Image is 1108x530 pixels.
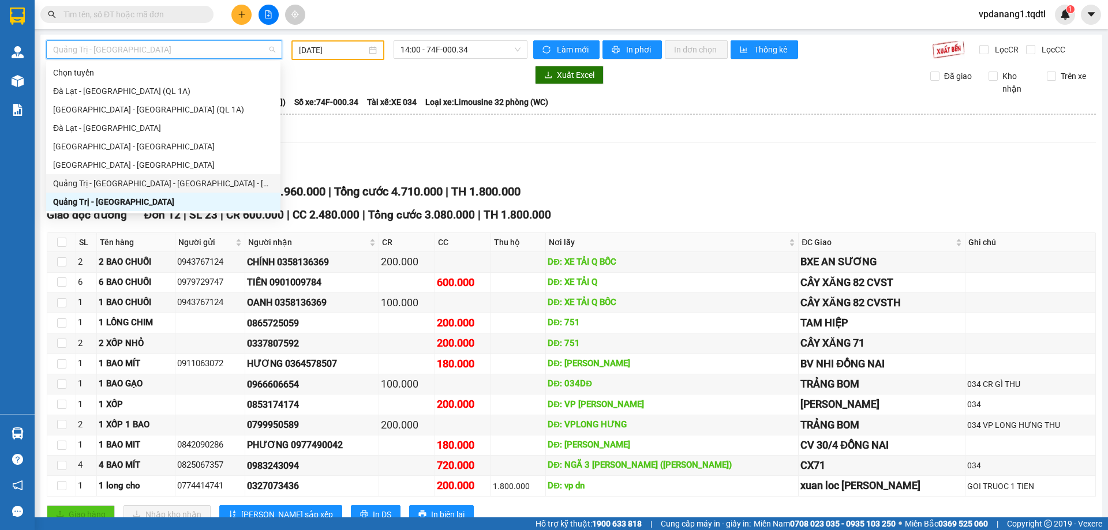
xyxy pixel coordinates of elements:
span: | [997,517,998,530]
span: search [48,10,56,18]
div: 180.000 [437,356,489,372]
span: CC 2.480.000 [293,208,360,221]
div: 200.000 [381,417,433,433]
span: Nơi lấy [549,236,787,249]
img: 9k= [932,40,965,59]
div: Quảng Trị - [GEOGRAPHIC_DATA] - [GEOGRAPHIC_DATA] - [GEOGRAPHIC_DATA] [53,177,274,190]
div: 1 [78,438,95,452]
div: 200.000 [437,396,489,412]
div: 0979729747 [177,276,243,290]
div: Đà Lạt - [GEOGRAPHIC_DATA] [53,122,274,134]
div: Đà Lạt - [GEOGRAPHIC_DATA] (QL 1A) [53,85,274,97]
span: In biên lai [431,508,465,521]
div: 034 CR GÌ THU [967,378,1094,390]
div: 0966606654 [247,377,377,392]
span: 14:00 - 74F-000.34 [400,41,521,58]
button: syncLàm mới [533,40,600,59]
div: DĐ: 751 [548,337,796,351]
div: 100.000 [381,376,433,392]
input: Tìm tên, số ĐT hoặc mã đơn [63,8,200,21]
span: Kho nhận [998,70,1038,95]
div: BXE AN SƯƠNG [800,254,963,270]
span: ĐC Giao [802,236,953,249]
div: Sài Gòn - Quảng Trị [46,156,280,174]
span: CR 600.000 [226,208,284,221]
span: | [362,208,365,221]
div: 0774414741 [177,479,243,493]
div: 1 BAO MIT [99,438,173,452]
div: DĐ: XE TẢI Q [548,276,796,290]
div: 2 [78,337,95,351]
div: DĐ: 751 [548,316,796,330]
div: DĐ: XE TẢI Q BỐC [548,255,796,269]
span: Miền Nam [754,517,896,530]
span: copyright [1044,520,1052,528]
span: printer [612,46,622,55]
div: 1 BAO CHUỐI [99,296,173,310]
div: TRẢNG BOM [800,417,963,433]
div: 034 [967,398,1094,411]
span: Làm mới [557,43,590,56]
strong: 0708 023 035 - 0935 103 250 [790,519,896,528]
div: TIẾN 0901009784 [247,275,377,290]
span: | [287,208,290,221]
span: Người nhận [248,236,367,249]
strong: 1900 633 818 [592,519,642,528]
th: Thu hộ [491,233,546,252]
div: GOI TRUOC 1 TIEN [967,480,1094,493]
div: 1 BAO MÍT [99,357,173,371]
span: | [478,208,481,221]
button: caret-down [1081,5,1101,25]
div: Sài Gòn - Đà Lạt [46,137,280,156]
span: In phơi [626,43,653,56]
th: Tên hàng [97,233,175,252]
span: Cung cấp máy in - giấy in: [661,517,751,530]
span: Miền Bắc [905,517,988,530]
div: Chọn tuyến [53,66,274,79]
div: 600.000 [437,275,489,291]
img: warehouse-icon [12,46,24,58]
span: Quảng Trị - Sài Gòn [53,41,275,58]
span: notification [12,480,23,491]
div: 2 BAO CHUỐI [99,255,173,269]
div: CHÍNH 0358136369 [247,255,377,269]
div: Sài Gòn - Đà Lạt (QL 1A) [46,100,280,119]
div: [GEOGRAPHIC_DATA] - [GEOGRAPHIC_DATA] (QL 1A) [53,103,274,116]
div: Đà Lạt - Sài Gòn (QL 1A) [46,82,280,100]
span: 1 [1068,5,1072,13]
button: printerIn biên lai [409,505,474,524]
div: 200.000 [437,335,489,351]
div: 200.000 [437,478,489,494]
span: Lọc CC [1037,43,1067,56]
div: DĐ: 034DĐ [548,377,796,391]
span: [PERSON_NAME] sắp xếp [241,508,333,521]
div: BV NHI ĐỒNG NAI [800,356,963,372]
div: 0943767124 [177,255,243,269]
div: CÂY XĂNG 82 CVST [800,275,963,291]
span: message [12,506,23,517]
th: CR [379,233,435,252]
div: 1 XỐP 1 BAO [99,418,173,432]
th: Ghi chú [965,233,1096,252]
img: warehouse-icon [12,427,24,439]
div: DĐ: NGÃ 3 [PERSON_NAME] ([PERSON_NAME]) [548,458,796,472]
img: solution-icon [12,104,24,116]
div: CV 30/4 ĐỒNG NAI [800,437,963,453]
div: 200.000 [381,254,433,270]
div: 1 LỒNG CHIM [99,316,173,330]
span: ⚪️ [899,521,902,526]
div: [GEOGRAPHIC_DATA] - [GEOGRAPHIC_DATA] [53,159,274,171]
div: 0842090286 [177,438,243,452]
div: DĐ: XE TẢI Q BỐC [548,296,796,310]
div: 100.000 [381,295,433,311]
div: 4 BAO MÍT [99,458,173,472]
span: Tổng cước 4.710.000 [334,185,443,198]
span: | [220,208,223,221]
span: | [446,185,448,198]
div: DĐ: VPLONG HƯNG [548,418,796,432]
span: TH 1.800.000 [484,208,551,221]
div: 1 long cho [99,479,173,493]
div: CX71 [800,457,963,473]
div: Quảng Trị - [GEOGRAPHIC_DATA] [53,196,274,208]
button: sort-ascending[PERSON_NAME] sắp xếp [219,505,342,524]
